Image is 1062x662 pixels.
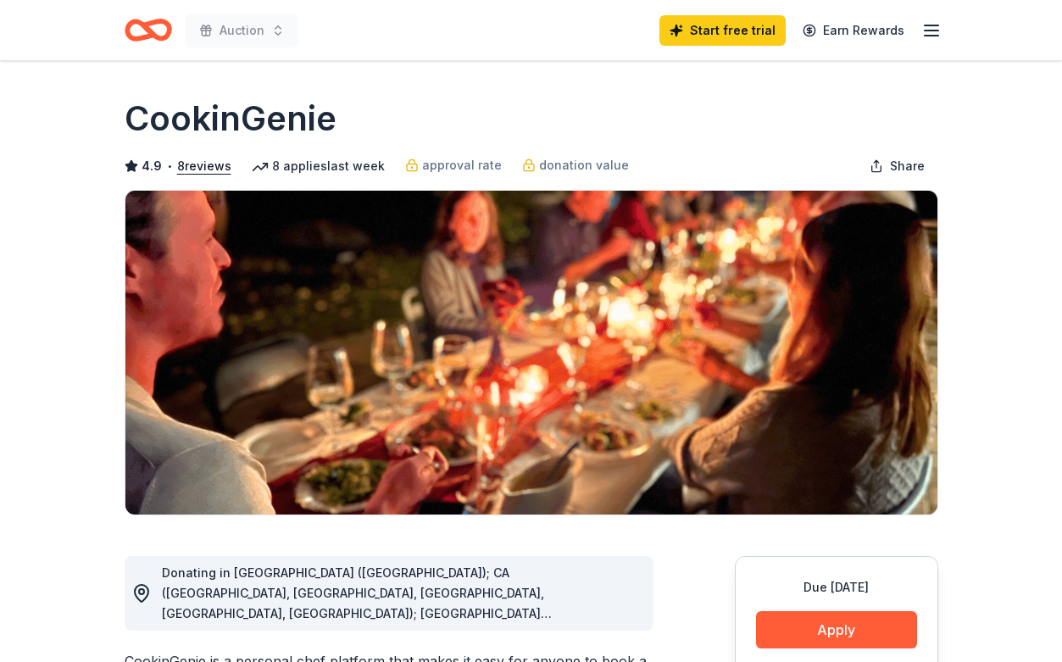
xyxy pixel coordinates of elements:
a: donation value [522,155,629,175]
a: Earn Rewards [792,15,915,46]
a: approval rate [405,155,502,175]
a: Start free trial [659,15,786,46]
h1: CookinGenie [125,95,336,142]
button: Share [856,149,938,183]
div: 8 applies last week [252,156,385,176]
span: Share [890,156,925,176]
span: approval rate [422,155,502,175]
span: 4.9 [142,156,162,176]
span: donation value [539,155,629,175]
button: 8reviews [177,156,231,176]
span: Auction [220,20,264,41]
a: Home [125,10,172,50]
button: Apply [756,611,917,648]
button: Auction [186,14,298,47]
img: Image for CookinGenie [125,191,937,515]
span: • [166,159,172,173]
div: Due [DATE] [756,577,917,598]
